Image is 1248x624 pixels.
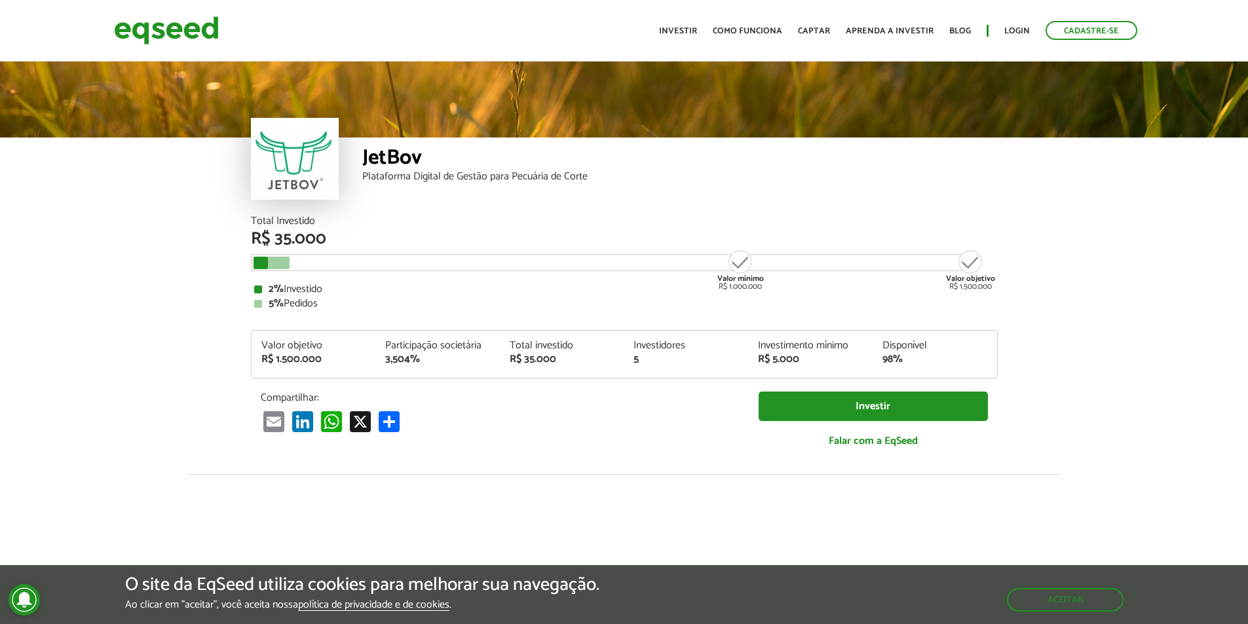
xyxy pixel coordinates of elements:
div: R$ 1.000.000 [716,249,765,291]
div: 5 [633,354,738,365]
a: WhatsApp [318,411,345,432]
strong: Valor mínimo [717,272,764,285]
div: Total Investido [251,216,998,227]
div: Investido [254,284,994,295]
div: 98% [882,354,987,365]
strong: Valor objetivo [946,272,995,285]
div: Participação societária [385,340,490,351]
div: Pedidos [254,299,994,309]
a: Email [261,411,287,432]
div: JetBov [362,147,998,172]
p: Compartilhar: [261,392,739,404]
button: Aceitar [1007,588,1124,612]
div: R$ 5.000 [758,354,863,365]
a: Investir [659,27,697,35]
a: Blog [949,27,971,35]
p: Ao clicar em "aceitar", você aceita nossa . [125,598,599,611]
a: Investir [759,392,988,421]
a: Aprenda a investir [846,27,934,35]
a: Share [376,411,402,432]
div: Total investido [510,340,615,351]
a: Captar [798,27,830,35]
div: Investidores [633,340,738,351]
a: LinkedIn [290,411,316,432]
div: Plataforma Digital de Gestão para Pecuária de Corte [362,172,998,182]
a: X [347,411,373,432]
div: 3,504% [385,354,490,365]
a: Login [1004,27,1030,35]
div: Investimento mínimo [758,340,863,351]
a: Falar com a EqSeed [759,428,988,454]
div: R$ 1.500.000 [946,249,995,291]
div: Disponível [882,340,987,351]
a: política de privacidade e de cookies [298,600,449,611]
h5: O site da EqSeed utiliza cookies para melhorar sua navegação. [125,575,599,595]
div: R$ 35.000 [510,354,615,365]
strong: 5% [269,295,284,312]
div: Valor objetivo [261,340,366,351]
a: Como funciona [713,27,782,35]
strong: 2% [269,280,284,298]
img: EqSeed [114,13,219,48]
a: Cadastre-se [1046,21,1137,40]
div: R$ 1.500.000 [261,354,366,365]
div: R$ 35.000 [251,230,998,248]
